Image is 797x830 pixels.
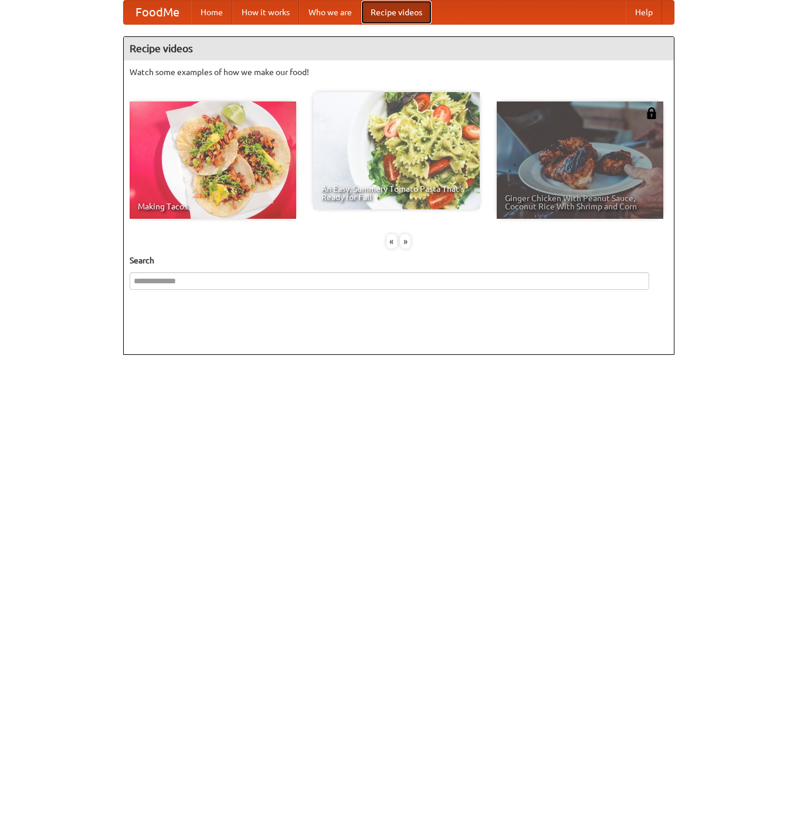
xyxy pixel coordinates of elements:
a: Help [626,1,662,24]
a: FoodMe [124,1,191,24]
span: Making Tacos [138,202,288,211]
a: Who we are [299,1,361,24]
a: An Easy, Summery Tomato Pasta That's Ready for Fall [313,92,480,209]
a: Making Tacos [130,101,296,219]
h5: Search [130,255,668,266]
h4: Recipe videos [124,37,674,60]
span: An Easy, Summery Tomato Pasta That's Ready for Fall [321,185,472,201]
a: How it works [232,1,299,24]
a: Recipe videos [361,1,432,24]
div: » [400,234,411,249]
img: 483408.png [646,107,657,119]
a: Home [191,1,232,24]
p: Watch some examples of how we make our food! [130,66,668,78]
div: « [386,234,397,249]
